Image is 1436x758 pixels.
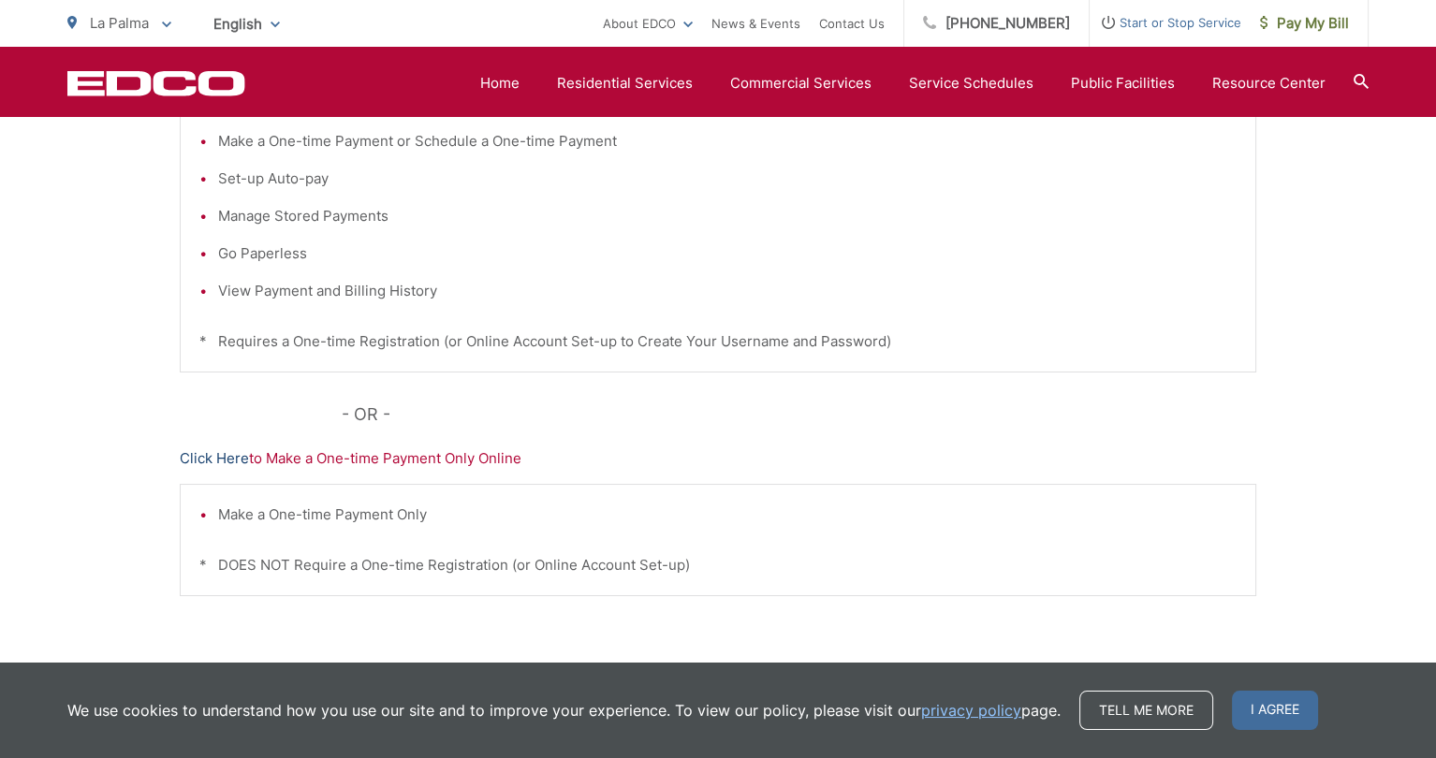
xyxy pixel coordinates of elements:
[1079,691,1213,730] a: Tell me more
[199,7,294,40] span: English
[218,205,1237,227] li: Manage Stored Payments
[342,401,1257,429] p: - OR -
[711,12,800,35] a: News & Events
[1260,12,1349,35] span: Pay My Bill
[603,12,693,35] a: About EDCO
[480,72,520,95] a: Home
[218,130,1237,153] li: Make a One-time Payment or Schedule a One-time Payment
[218,280,1237,302] li: View Payment and Billing History
[199,330,1237,353] p: * Requires a One-time Registration (or Online Account Set-up to Create Your Username and Password)
[180,447,1256,470] p: to Make a One-time Payment Only Online
[909,72,1033,95] a: Service Schedules
[218,168,1237,190] li: Set-up Auto-pay
[557,72,693,95] a: Residential Services
[218,242,1237,265] li: Go Paperless
[218,503,1237,526] li: Make a One-time Payment Only
[199,554,1237,576] p: * DOES NOT Require a One-time Registration (or Online Account Set-up)
[921,699,1021,722] a: privacy policy
[67,699,1061,722] p: We use cookies to understand how you use our site and to improve your experience. To view our pol...
[1212,72,1326,95] a: Resource Center
[730,72,872,95] a: Commercial Services
[1071,72,1175,95] a: Public Facilities
[180,447,249,470] a: Click Here
[67,70,245,96] a: EDCD logo. Return to the homepage.
[819,12,885,35] a: Contact Us
[90,14,149,32] span: La Palma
